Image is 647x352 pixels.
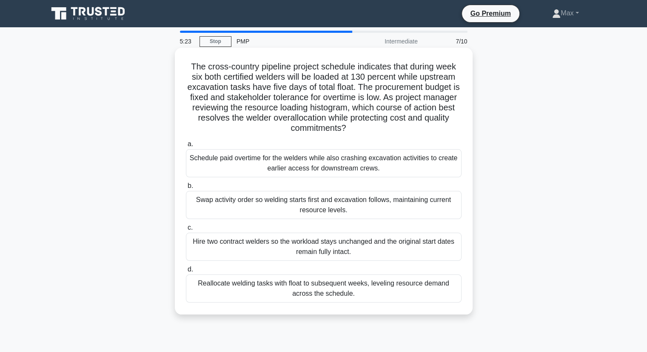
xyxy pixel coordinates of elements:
[532,5,599,22] a: Max
[188,224,193,231] span: c.
[188,265,193,273] span: d.
[423,33,473,50] div: 7/10
[188,182,193,189] span: b.
[186,149,462,177] div: Schedule paid overtime for the welders while also crashing excavation activities to create earlie...
[186,191,462,219] div: Swap activity order so welding starts first and excavation follows, maintaining current resource ...
[465,8,516,19] a: Go Premium
[188,140,193,147] span: a.
[200,36,231,47] a: Stop
[186,274,462,303] div: Reallocate welding tasks with float to subsequent weeks, leveling resource demand across the sche...
[185,61,462,134] h5: The cross-country pipeline project schedule indicates that during week six both certified welders...
[175,33,200,50] div: 5:23
[231,33,348,50] div: PMP
[348,33,423,50] div: Intermediate
[186,233,462,261] div: Hire two contract welders so the workload stays unchanged and the original start dates remain ful...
